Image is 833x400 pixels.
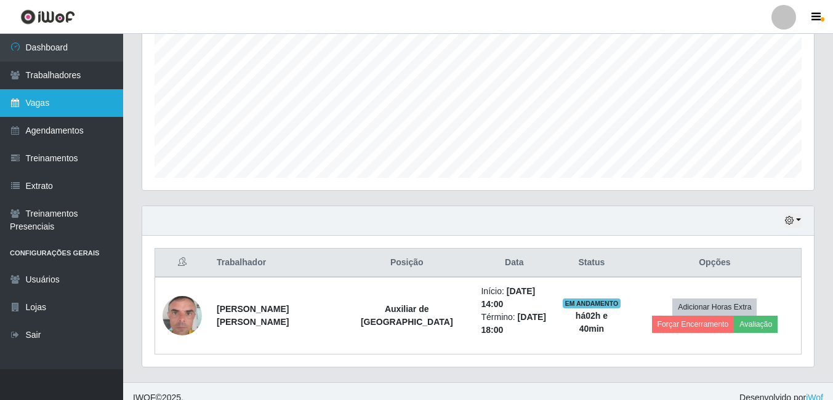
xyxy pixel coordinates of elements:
[481,285,547,311] li: Início:
[481,311,547,337] li: Término:
[361,304,453,327] strong: Auxiliar de [GEOGRAPHIC_DATA]
[563,298,621,308] span: EM ANDAMENTO
[473,249,555,278] th: Data
[652,316,734,333] button: Forçar Encerramento
[217,304,289,327] strong: [PERSON_NAME] [PERSON_NAME]
[672,298,757,316] button: Adicionar Horas Extra
[340,249,473,278] th: Posição
[481,286,535,309] time: [DATE] 14:00
[163,281,202,351] img: 1707834937806.jpeg
[576,311,608,334] strong: há 02 h e 40 min
[209,249,340,278] th: Trabalhador
[20,9,75,25] img: CoreUI Logo
[629,249,802,278] th: Opções
[555,249,629,278] th: Status
[734,316,778,333] button: Avaliação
